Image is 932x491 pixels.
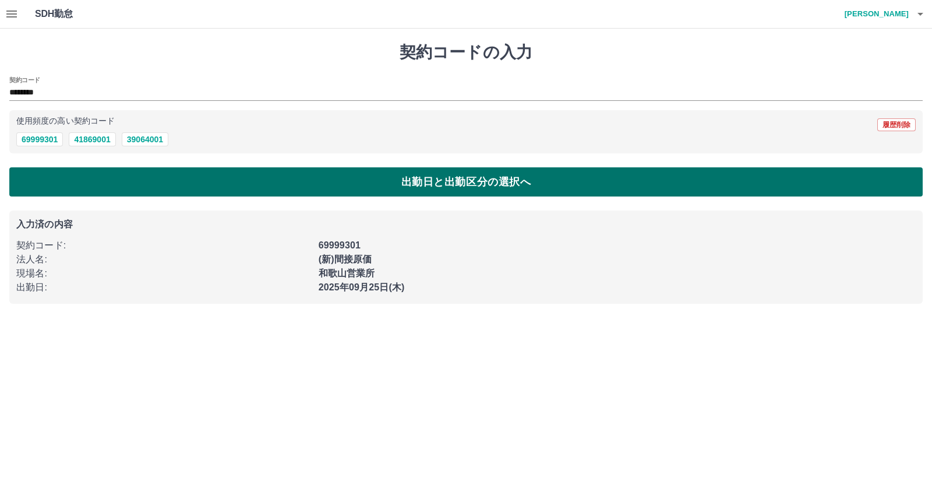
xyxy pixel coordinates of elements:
[319,268,375,278] b: 和歌山営業所
[16,239,312,252] p: 契約コード :
[122,132,168,146] button: 39064001
[319,254,372,264] b: (新)間接原価
[9,75,40,85] h2: 契約コード
[16,280,312,294] p: 出勤日 :
[16,252,312,266] p: 法人名 :
[9,43,923,62] h1: 契約コードの入力
[16,117,115,125] p: 使用頻度の高い契約コード
[319,282,405,292] b: 2025年09月25日(木)
[319,240,361,250] b: 69999301
[16,266,312,280] p: 現場名 :
[69,132,115,146] button: 41869001
[16,132,63,146] button: 69999301
[16,220,916,229] p: 入力済の内容
[877,118,916,131] button: 履歴削除
[9,167,923,197] button: 出勤日と出勤区分の選択へ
